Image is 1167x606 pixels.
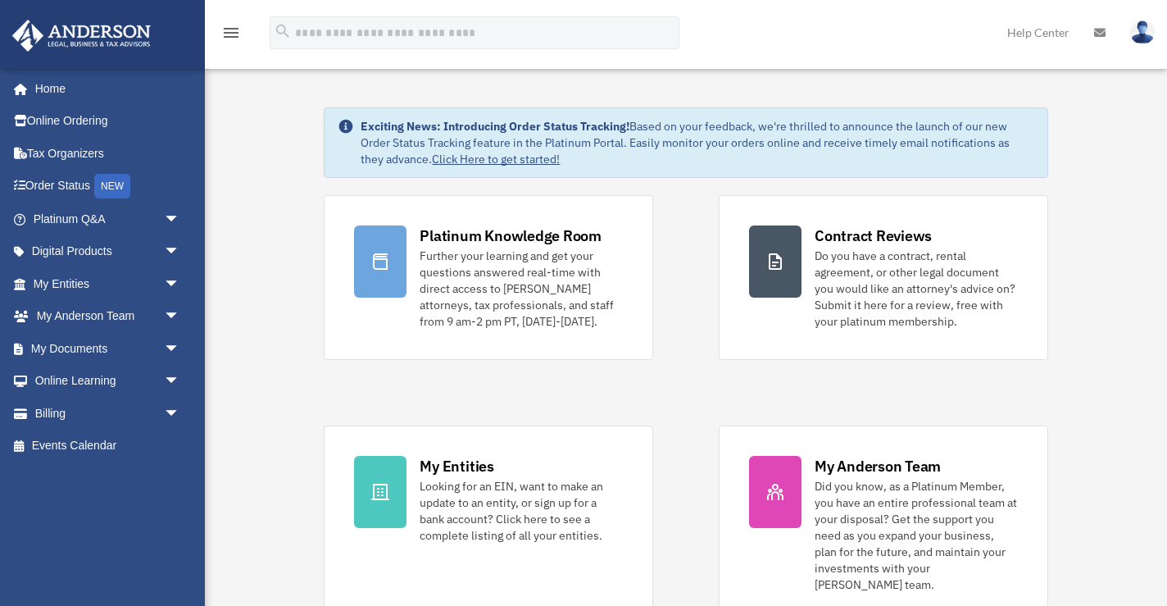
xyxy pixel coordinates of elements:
[164,203,197,236] span: arrow_drop_down
[420,226,602,246] div: Platinum Knowledge Room
[815,226,932,246] div: Contract Reviews
[164,365,197,399] span: arrow_drop_down
[164,332,197,366] span: arrow_drop_down
[164,267,197,301] span: arrow_drop_down
[11,170,205,203] a: Order StatusNEW
[11,203,205,235] a: Platinum Q&Aarrow_drop_down
[221,29,241,43] a: menu
[164,300,197,334] span: arrow_drop_down
[11,72,197,105] a: Home
[274,22,292,40] i: search
[324,195,653,360] a: Platinum Knowledge Room Further your learning and get your questions answered real-time with dire...
[815,248,1018,330] div: Do you have a contract, rental agreement, or other legal document you would like an attorney's ad...
[11,397,205,430] a: Billingarrow_drop_down
[719,195,1048,360] a: Contract Reviews Do you have a contract, rental agreement, or other legal document you would like...
[11,235,205,268] a: Digital Productsarrow_drop_down
[420,248,623,330] div: Further your learning and get your questions answered real-time with direct access to [PERSON_NAM...
[420,456,493,476] div: My Entities
[432,152,560,166] a: Click Here to get started!
[420,478,623,544] div: Looking for an EIN, want to make an update to an entity, or sign up for a bank account? Click her...
[164,235,197,269] span: arrow_drop_down
[1130,21,1155,44] img: User Pic
[11,300,205,333] a: My Anderson Teamarrow_drop_down
[94,174,130,198] div: NEW
[7,20,156,52] img: Anderson Advisors Platinum Portal
[11,365,205,398] a: Online Learningarrow_drop_down
[11,332,205,365] a: My Documentsarrow_drop_down
[361,118,1033,167] div: Based on your feedback, we're thrilled to announce the launch of our new Order Status Tracking fe...
[815,456,941,476] div: My Anderson Team
[221,23,241,43] i: menu
[11,267,205,300] a: My Entitiesarrow_drop_down
[11,430,205,462] a: Events Calendar
[11,105,205,138] a: Online Ordering
[164,397,197,431] span: arrow_drop_down
[361,119,629,134] strong: Exciting News: Introducing Order Status Tracking!
[815,478,1018,593] div: Did you know, as a Platinum Member, you have an entire professional team at your disposal? Get th...
[11,137,205,170] a: Tax Organizers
